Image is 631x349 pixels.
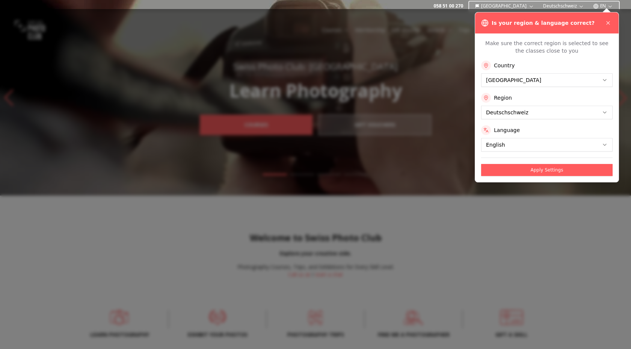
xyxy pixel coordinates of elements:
a: 058 51 00 270 [433,3,463,9]
label: Country [494,62,515,69]
button: Deutschschweiz [540,2,587,11]
button: [GEOGRAPHIC_DATA] [472,2,537,11]
button: Apply Settings [481,164,613,176]
h3: Is your region & language correct? [492,19,595,27]
p: Make sure the correct region is selected to see the classes close to you [481,39,613,55]
button: EN [590,2,616,11]
label: Region [494,94,512,102]
label: Language [494,126,520,134]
